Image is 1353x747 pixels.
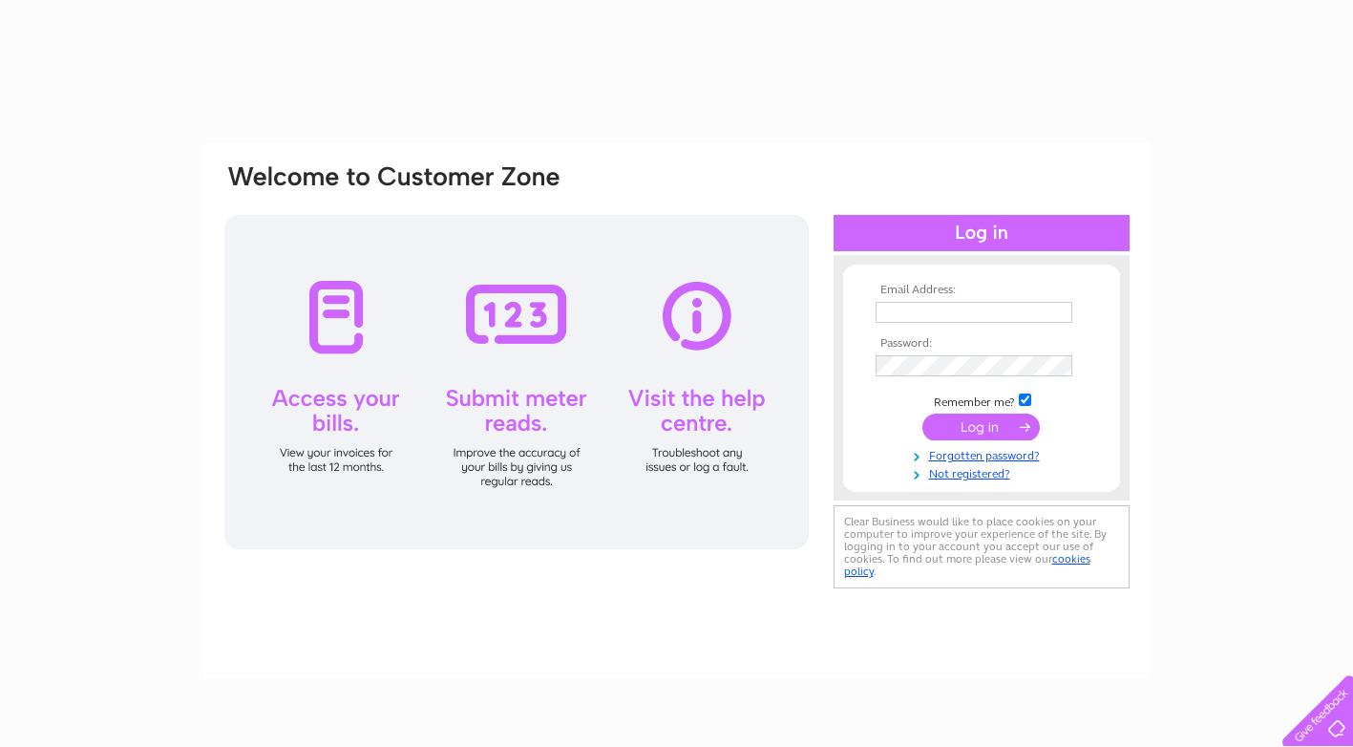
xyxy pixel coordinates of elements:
a: Not registered? [876,463,1092,481]
td: Remember me? [871,391,1092,410]
a: cookies policy [844,552,1090,578]
div: Clear Business would like to place cookies on your computer to improve your experience of the sit... [834,505,1130,588]
th: Email Address: [871,284,1092,297]
th: Password: [871,337,1092,351]
input: Submit [922,414,1040,440]
a: Forgotten password? [876,445,1092,463]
